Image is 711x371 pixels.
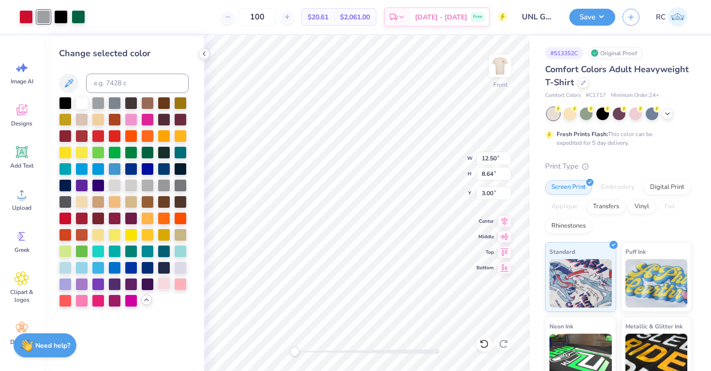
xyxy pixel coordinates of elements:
[10,338,33,346] span: Decorate
[644,180,691,195] div: Digital Print
[238,8,276,26] input: – –
[290,347,299,356] div: Accessibility label
[545,92,581,100] span: Comfort Colors
[569,9,615,26] button: Save
[625,259,688,308] img: Puff Ink
[586,92,606,100] span: # C1717
[656,12,666,23] span: RC
[545,200,584,214] div: Applique
[490,56,510,76] img: Front
[308,12,328,22] span: $20.61
[549,247,575,257] span: Standard
[476,248,494,256] span: Top
[557,130,608,138] strong: Fresh Prints Flash:
[545,219,592,233] div: Rhinestones
[10,162,33,170] span: Add Text
[625,247,646,257] span: Puff Ink
[652,7,692,27] a: RC
[340,12,370,22] span: $2,061.00
[658,200,681,214] div: Foil
[15,246,30,254] span: Greek
[545,47,583,59] div: # 513352C
[549,321,573,331] span: Neon Ink
[11,77,33,85] span: Image AI
[557,130,676,147] div: This color can be expedited for 5 day delivery.
[587,200,625,214] div: Transfers
[476,233,494,241] span: Middle
[515,7,562,27] input: Untitled Design
[545,161,692,172] div: Print Type
[545,63,689,88] span: Comfort Colors Adult Heavyweight T-Shirt
[59,47,189,60] div: Change selected color
[628,200,655,214] div: Vinyl
[588,47,642,59] div: Original Proof
[668,7,687,27] img: Reilly Chin(cm)
[493,80,507,89] div: Front
[476,264,494,272] span: Bottom
[6,288,38,304] span: Clipart & logos
[415,12,467,22] span: [DATE] - [DATE]
[549,259,612,308] img: Standard
[12,204,31,212] span: Upload
[11,120,32,127] span: Designs
[86,74,189,93] input: e.g. 7428 c
[595,180,641,195] div: Embroidery
[625,321,682,331] span: Metallic & Glitter Ink
[545,180,592,195] div: Screen Print
[611,92,659,100] span: Minimum Order: 24 +
[476,217,494,225] span: Center
[473,14,482,20] span: Free
[35,341,70,350] strong: Need help?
